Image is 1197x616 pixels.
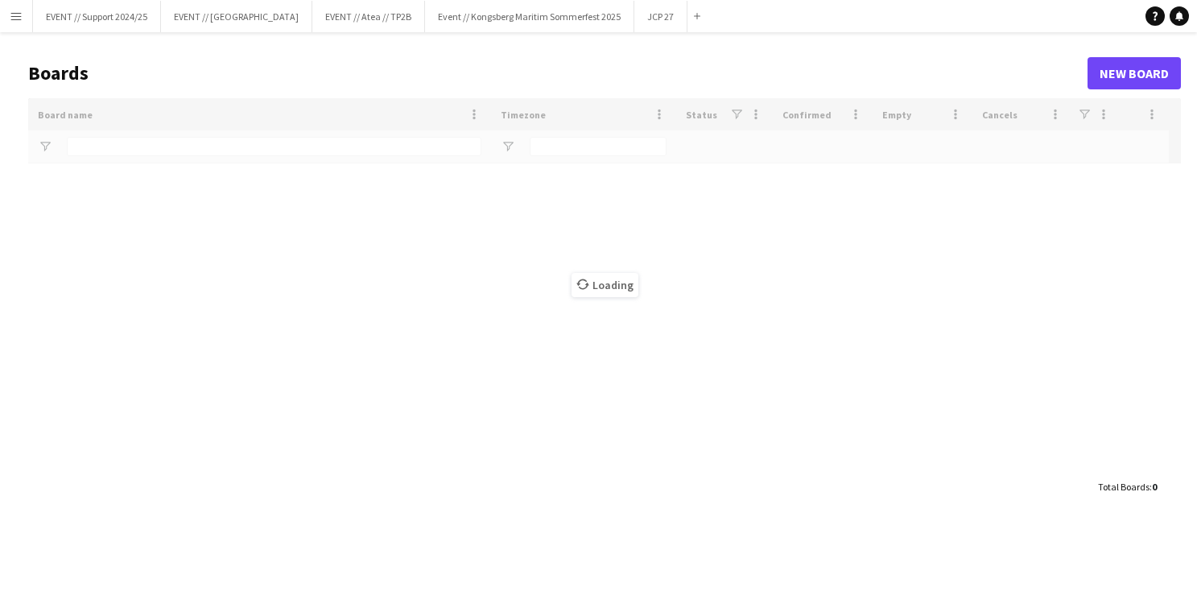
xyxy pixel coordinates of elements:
[425,1,634,32] button: Event // Kongsberg Maritim Sommerfest 2025
[28,61,1088,85] h1: Boards
[161,1,312,32] button: EVENT // [GEOGRAPHIC_DATA]
[33,1,161,32] button: EVENT // Support 2024/25
[572,273,638,297] span: Loading
[1088,57,1181,89] a: New Board
[634,1,687,32] button: JCP 27
[312,1,425,32] button: EVENT // Atea // TP2B
[1098,471,1157,502] div: :
[1152,481,1157,493] span: 0
[1098,481,1150,493] span: Total Boards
